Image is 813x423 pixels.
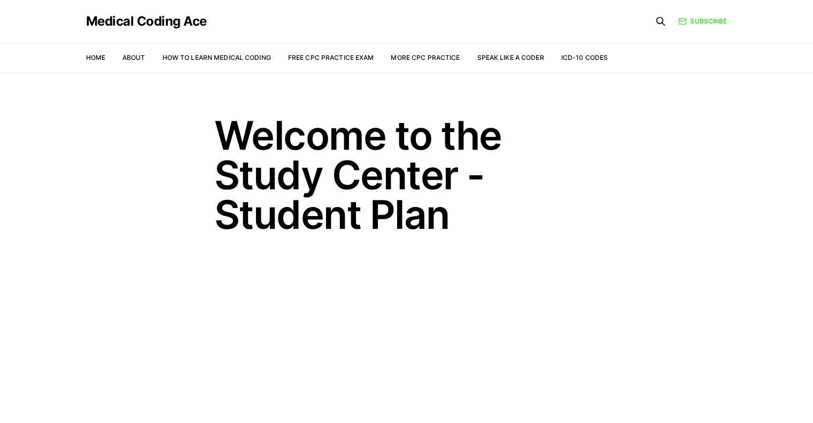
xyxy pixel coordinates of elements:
[214,116,599,234] h1: Welcome to the Study Center - Student Plan
[162,53,271,61] a: How to Learn Medical Coding
[86,53,105,61] a: Home
[477,53,544,61] a: Speak Like a Coder
[678,17,727,26] a: Subscribe
[86,15,207,28] a: Medical Coding Ace
[561,53,608,61] a: ICD-10 Codes
[122,53,145,61] a: About
[288,53,374,61] a: Free CPC Practice Exam
[391,53,460,61] a: More CPC Practice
